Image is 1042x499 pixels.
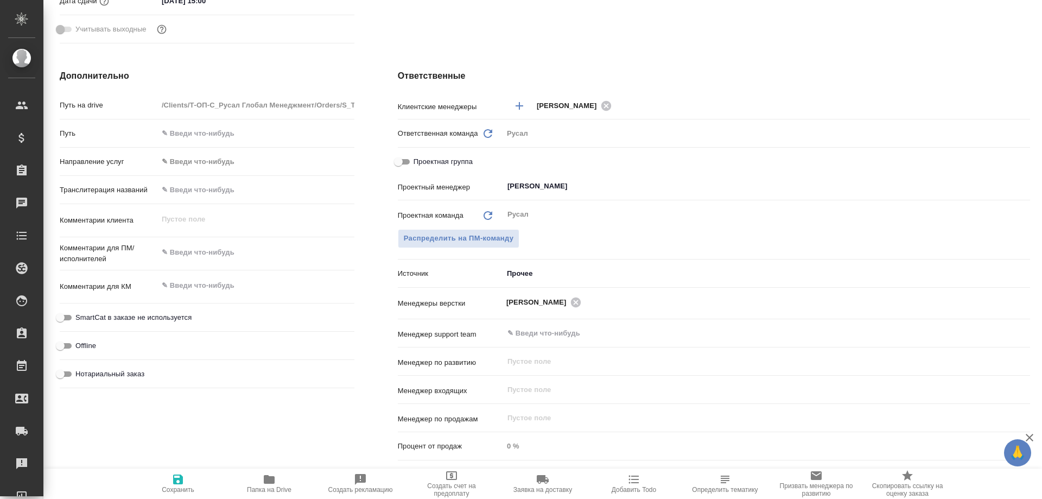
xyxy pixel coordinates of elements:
button: Распределить на ПМ-команду [398,229,520,248]
p: Источник [398,268,503,279]
span: [PERSON_NAME] [537,100,603,111]
p: Менеджер по развитию [398,357,503,368]
span: [PERSON_NAME] [506,297,573,308]
span: Определить тематику [692,486,758,494]
input: Пустое поле [506,412,1005,425]
span: Скопировать ссылку на оценку заказа [868,482,946,497]
button: Добавить Todo [588,469,679,499]
button: Создать рекламацию [315,469,406,499]
span: Призвать менеджера по развитию [777,482,855,497]
span: Учитывать выходные [75,24,147,35]
button: Выбери, если сб и вс нужно считать рабочими днями для выполнения заказа. [155,22,169,36]
p: Проектный менеджер [398,182,503,193]
span: Добавить Todo [612,486,656,494]
button: Определить тематику [679,469,771,499]
p: Комментарии для ПМ/исполнителей [60,243,158,264]
button: Сохранить [132,469,224,499]
h4: Дополнительно [60,70,354,83]
button: Скопировать ссылку на оценку заказа [862,469,953,499]
span: Папка на Drive [247,486,291,494]
input: ✎ Введи что-нибудь [506,327,990,340]
button: Open [1024,332,1026,334]
button: Призвать менеджера по развитию [771,469,862,499]
p: Путь [60,128,158,139]
p: Комментарии для КМ [60,281,158,292]
button: 🙏 [1004,439,1031,466]
span: SmartCat в заказе не используется [75,312,192,323]
div: Прочее [503,264,1030,283]
p: Путь на drive [60,100,158,111]
input: ✎ Введи что-нибудь [158,125,354,141]
button: Open [1024,185,1026,187]
p: Направление услуг [60,156,158,167]
span: Создать рекламацию [328,486,393,494]
p: Комментарии клиента [60,215,158,226]
span: Offline [75,340,96,351]
p: Клиентские менеджеры [398,102,503,112]
div: ✎ Введи что-нибудь [158,153,354,171]
span: Проектная группа [414,156,473,167]
button: Добавить менеджера [506,93,532,119]
span: В заказе уже есть ответственный ПМ или ПМ группа [398,229,520,248]
span: 🙏 [1008,441,1027,464]
button: Заявка на доставку [497,469,588,499]
p: Транслитерация названий [60,185,158,195]
button: Open [1024,105,1026,107]
input: Пустое поле [506,383,1005,396]
input: ✎ Введи что-нибудь [158,182,354,198]
button: Папка на Drive [224,469,315,499]
span: Распределить на ПМ-команду [404,232,514,245]
div: ✎ Введи что-нибудь [162,156,341,167]
div: [PERSON_NAME] [506,295,584,309]
input: Пустое поле [506,355,1005,368]
input: Пустое поле [158,97,354,113]
div: Русал [503,124,1030,143]
p: Менеджер support team [398,329,503,340]
button: Создать счет на предоплату [406,469,497,499]
p: Проектная команда [398,210,463,221]
p: Менеджер по продажам [398,414,503,425]
input: Пустое поле [503,438,1030,454]
div: [PERSON_NAME] [537,99,615,112]
h4: Ответственные [398,70,1030,83]
p: Процент от продаж [398,441,503,452]
button: Open [1024,301,1026,304]
p: Ответственная команда [398,128,478,139]
span: Сохранить [162,486,194,494]
p: Менеджер входящих [398,386,503,396]
p: Менеджеры верстки [398,298,503,309]
span: Нотариальный заказ [75,369,144,380]
span: Создать счет на предоплату [412,482,491,497]
span: Заявка на доставку [513,486,572,494]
